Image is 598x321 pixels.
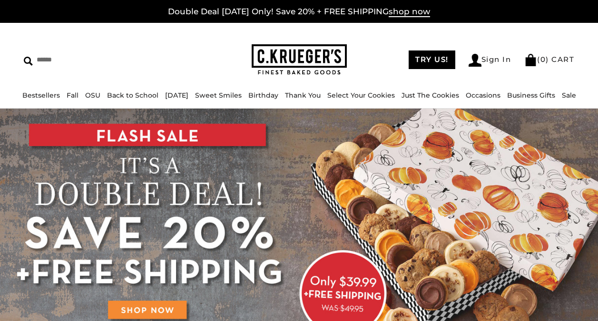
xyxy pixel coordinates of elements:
a: Sweet Smiles [195,91,242,100]
a: Thank You [285,91,321,100]
a: Sign In [469,54,511,67]
span: 0 [540,55,546,64]
a: Double Deal [DATE] Only! Save 20% + FREE SHIPPINGshop now [168,7,430,17]
a: Just The Cookies [402,91,459,100]
a: TRY US! [409,50,455,69]
a: Back to School [107,91,158,100]
a: Select Your Cookies [327,91,395,100]
a: Bestsellers [22,91,60,100]
a: (0) CART [524,55,574,64]
a: OSU [85,91,100,100]
a: Sale [562,91,576,100]
input: Search [24,52,149,67]
img: Account [469,54,481,67]
a: Occasions [466,91,500,100]
a: Birthday [248,91,278,100]
img: C.KRUEGER'S [252,44,347,75]
span: shop now [389,7,430,17]
a: Fall [67,91,78,100]
a: Business Gifts [507,91,555,100]
img: Search [24,57,33,66]
a: [DATE] [165,91,188,100]
img: Bag [524,54,537,66]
